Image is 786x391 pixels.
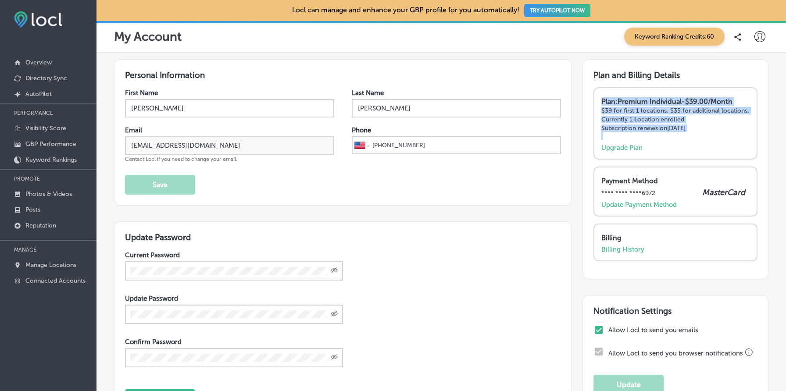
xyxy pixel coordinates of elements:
label: First Name [125,89,158,97]
p: Payment Method [601,177,745,185]
p: My Account [114,29,182,44]
p: Subscription renews on [DATE] [601,124,750,132]
input: Enter Email [125,136,334,155]
label: Current Password [125,251,180,259]
p: Currently 1 Location enrolled [601,116,750,123]
p: Posts [25,206,40,213]
label: Allow Locl to send you browser notifications [608,349,743,357]
label: Phone [352,126,371,134]
p: $39 for first 1 locations. $35 for additional locations. [601,107,750,114]
input: Enter Last Name [352,99,561,117]
h3: Notification Settings [593,306,757,316]
button: TRY AUTOPILOT NOW [524,4,590,17]
p: Directory Sync [25,75,67,82]
p: MasterCard [702,188,745,197]
a: Billing History [601,245,644,253]
p: Photos & Videos [25,190,72,198]
p: GBP Performance [25,140,76,148]
p: Reputation [25,222,56,229]
span: Toggle password visibility [331,310,338,318]
img: fda3e92497d09a02dc62c9cd864e3231.png [14,11,62,28]
label: Last Name [352,89,384,97]
input: Enter First Name [125,99,334,117]
h3: Personal Information [125,70,561,80]
strong: Plan: Premium Individual - $39.00/Month [601,97,732,106]
button: Please check your browser notification settings if you are not able to adjust this field. [745,348,753,356]
p: Connected Accounts [25,277,86,284]
h3: Update Password [125,232,561,242]
h3: Plan and Billing Details [593,70,757,80]
input: Phone number [372,137,558,153]
a: Upgrade Plan [601,144,643,152]
label: Email [125,126,142,134]
span: Toggle password visibility [331,354,338,362]
span: Keyword Ranking Credits: 60 [624,28,725,46]
p: Keyword Rankings [25,156,77,164]
p: Billing [601,234,745,242]
a: Update Payment Method [601,201,677,209]
p: Visibility Score [25,124,66,132]
p: AutoPilot [25,90,52,98]
span: Contact Locl if you need to change your email. [125,156,237,162]
span: Toggle password visibility [331,267,338,275]
label: Confirm Password [125,338,182,346]
p: Manage Locations [25,261,76,269]
button: Save [125,175,195,195]
label: Update Password [125,295,178,302]
p: Overview [25,59,52,66]
label: Allow Locl to send you emails [608,326,755,334]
